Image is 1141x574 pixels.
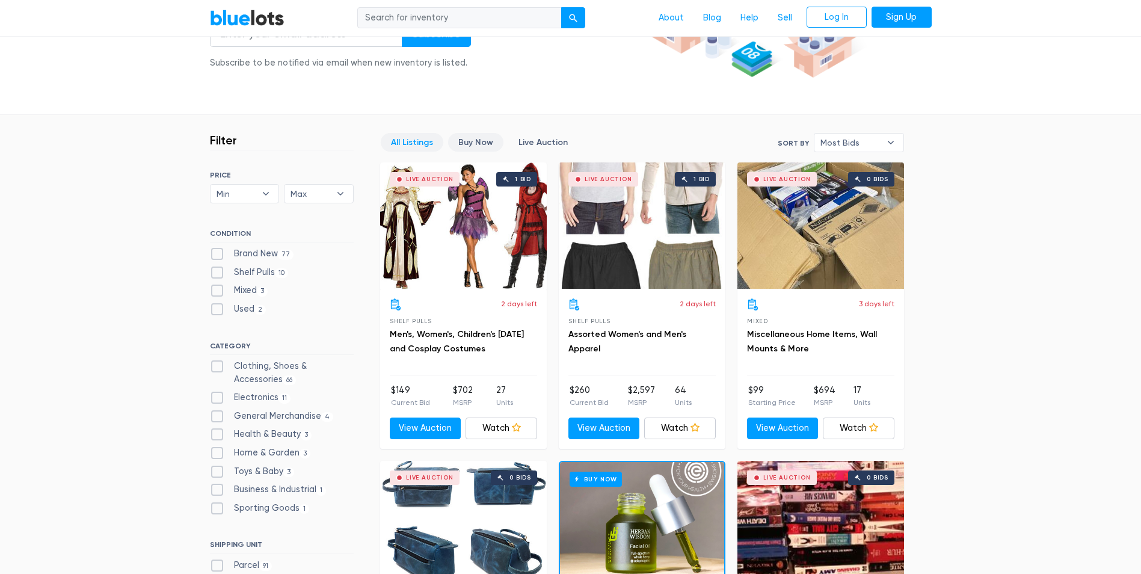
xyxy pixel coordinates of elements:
[210,391,291,404] label: Electronics
[210,540,354,554] h6: SHIPPING UNIT
[568,318,610,324] span: Shelf Pulls
[568,418,640,439] a: View Auction
[210,9,284,26] a: BlueLots
[380,162,547,289] a: Live Auction 1 bid
[747,318,768,324] span: Mixed
[748,397,796,408] p: Starting Price
[406,475,454,481] div: Live Auction
[731,7,768,29] a: Help
[210,559,272,572] label: Parcel
[508,133,578,152] a: Live Auction
[210,229,354,242] h6: CONDITION
[275,268,289,278] span: 10
[628,384,655,408] li: $2,597
[406,176,454,182] div: Live Auction
[820,134,881,152] span: Most Bids
[515,176,531,182] div: 1 bid
[357,7,562,29] input: Search for inventory
[644,418,716,439] a: Watch
[291,185,330,203] span: Max
[807,7,867,28] a: Log In
[466,418,537,439] a: Watch
[768,7,802,29] a: Sell
[675,397,692,408] p: Units
[649,7,694,29] a: About
[453,397,473,408] p: MSRP
[278,250,294,259] span: 77
[321,412,334,422] span: 4
[570,472,622,487] h6: Buy Now
[210,465,295,478] label: Toys & Baby
[453,384,473,408] li: $702
[496,397,513,408] p: Units
[867,176,888,182] div: 0 bids
[390,329,524,354] a: Men's, Women's, Children's [DATE] and Cosplay Costumes
[675,384,692,408] li: 64
[448,133,503,152] a: Buy Now
[210,410,334,423] label: General Merchandise
[300,504,310,514] span: 1
[210,502,310,515] label: Sporting Goods
[210,303,266,316] label: Used
[748,384,796,408] li: $99
[853,384,870,408] li: 17
[381,133,443,152] a: All Listings
[859,298,894,309] p: 3 days left
[391,384,430,408] li: $149
[210,133,237,147] h3: Filter
[210,428,312,441] label: Health & Beauty
[328,185,353,203] b: ▾
[778,138,809,149] label: Sort By
[559,162,725,289] a: Live Auction 1 bid
[763,176,811,182] div: Live Auction
[257,287,268,297] span: 3
[301,431,312,440] span: 3
[628,397,655,408] p: MSRP
[391,397,430,408] p: Current Bid
[823,418,894,439] a: Watch
[737,162,904,289] a: Live Auction 0 bids
[210,483,327,496] label: Business & Industrial
[585,176,632,182] div: Live Auction
[509,475,531,481] div: 0 bids
[300,449,311,458] span: 3
[210,171,354,179] h6: PRICE
[253,185,278,203] b: ▾
[390,418,461,439] a: View Auction
[210,360,354,386] label: Clothing, Shoes & Accessories
[210,284,268,297] label: Mixed
[283,468,295,477] span: 3
[501,298,537,309] p: 2 days left
[210,342,354,355] h6: CATEGORY
[680,298,716,309] p: 2 days left
[763,475,811,481] div: Live Auction
[570,397,609,408] p: Current Bid
[568,329,686,354] a: Assorted Women's and Men's Apparel
[210,446,311,460] label: Home & Garden
[210,266,289,279] label: Shelf Pulls
[872,7,932,28] a: Sign Up
[570,384,609,408] li: $260
[316,486,327,496] span: 1
[694,7,731,29] a: Blog
[390,318,432,324] span: Shelf Pulls
[254,305,266,315] span: 2
[259,561,272,571] span: 91
[814,384,835,408] li: $694
[496,384,513,408] li: 27
[853,397,870,408] p: Units
[867,475,888,481] div: 0 bids
[283,375,297,385] span: 66
[210,247,294,261] label: Brand New
[878,134,903,152] b: ▾
[694,176,710,182] div: 1 bid
[747,418,819,439] a: View Auction
[217,185,256,203] span: Min
[278,393,291,403] span: 11
[814,397,835,408] p: MSRP
[210,57,471,70] div: Subscribe to be notified via email when new inventory is listed.
[747,329,877,354] a: Miscellaneous Home Items, Wall Mounts & More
